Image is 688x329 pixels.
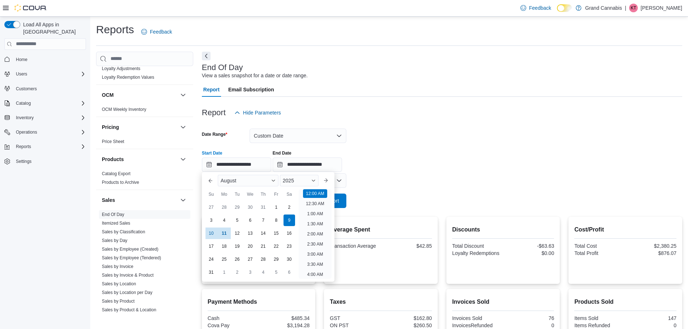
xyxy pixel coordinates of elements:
[102,156,124,163] h3: Products
[13,70,30,78] button: Users
[205,189,217,200] div: Su
[258,189,269,200] div: Th
[102,179,139,185] span: Products to Archive
[1,83,89,94] button: Customers
[96,169,193,190] div: Products
[271,228,282,239] div: day-15
[218,215,230,226] div: day-4
[1,54,89,65] button: Home
[16,57,27,62] span: Home
[102,264,133,269] a: Sales by Invoice
[1,127,89,137] button: Operations
[96,137,193,149] div: Pricing
[16,144,31,150] span: Reports
[218,267,230,278] div: day-1
[102,307,156,312] a: Sales by Product & Location
[202,72,308,79] div: View a sales snapshot for a date or date range.
[258,202,269,213] div: day-31
[1,113,89,123] button: Inventory
[102,139,124,144] a: Price Sheet
[96,105,193,117] div: OCM
[271,189,282,200] div: Fr
[557,4,572,12] input: Dark Mode
[102,75,154,80] a: Loyalty Redemption Values
[202,150,222,156] label: Start Date
[260,315,310,321] div: $485.34
[258,228,269,239] div: day-14
[245,241,256,252] div: day-20
[641,4,682,12] p: [PERSON_NAME]
[280,175,319,186] div: Button. Open the year selector. 2025 is currently selected.
[102,221,130,226] a: Itemized Sales
[452,315,502,321] div: Invoices Sold
[102,290,152,295] span: Sales by Location per Day
[208,298,310,306] h2: Payment Methods
[452,298,554,306] h2: Invoices Sold
[574,225,676,234] h2: Cost/Profit
[273,150,291,156] label: End Date
[179,155,187,164] button: Products
[452,225,554,234] h2: Discounts
[102,171,130,176] a: Catalog Export
[205,267,217,278] div: day-31
[205,175,216,186] button: Previous Month
[258,241,269,252] div: day-21
[102,171,130,177] span: Catalog Export
[13,85,40,93] a: Customers
[13,113,86,122] span: Inventory
[202,157,271,172] input: Press the down key to enter a popover containing a calendar. Press the escape key to close the po...
[304,209,326,218] li: 1:00 AM
[232,241,243,252] div: day-19
[14,4,47,12] img: Cova
[102,246,159,252] span: Sales by Employee (Created)
[202,52,211,60] button: Next
[102,238,127,243] a: Sales by Day
[102,307,156,313] span: Sales by Product & Location
[330,243,379,249] div: Transaction Average
[284,241,295,252] div: day-23
[271,241,282,252] div: day-22
[529,4,551,12] span: Feedback
[258,215,269,226] div: day-7
[382,322,432,328] div: $260.50
[102,247,159,252] a: Sales by Employee (Created)
[284,202,295,213] div: day-2
[1,98,89,108] button: Catalog
[243,109,281,116] span: Hide Parameters
[202,108,226,117] h3: Report
[96,64,193,85] div: Loyalty
[299,189,332,279] ul: Time
[303,199,327,208] li: 12:30 AM
[382,315,432,321] div: $162.80
[271,267,282,278] div: day-5
[102,255,161,261] span: Sales by Employee (Tendered)
[13,70,86,78] span: Users
[304,240,326,248] li: 2:30 AM
[218,202,230,213] div: day-28
[218,189,230,200] div: Mo
[232,267,243,278] div: day-2
[382,243,432,249] div: $42.85
[16,129,37,135] span: Operations
[102,156,177,163] button: Products
[627,243,676,249] div: $2,380.25
[505,322,554,328] div: 0
[232,105,284,120] button: Hide Parameters
[138,25,175,39] a: Feedback
[202,63,243,72] h3: End Of Day
[330,315,379,321] div: GST
[203,82,220,97] span: Report
[102,91,177,99] button: OCM
[102,74,154,80] span: Loyalty Redemption Values
[585,4,622,12] p: Grand Cannabis
[245,228,256,239] div: day-13
[271,254,282,265] div: day-29
[179,123,187,131] button: Pricing
[631,4,636,12] span: KT
[13,128,40,137] button: Operations
[102,255,161,260] a: Sales by Employee (Tendered)
[102,229,145,234] a: Sales by Classification
[102,290,152,295] a: Sales by Location per Day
